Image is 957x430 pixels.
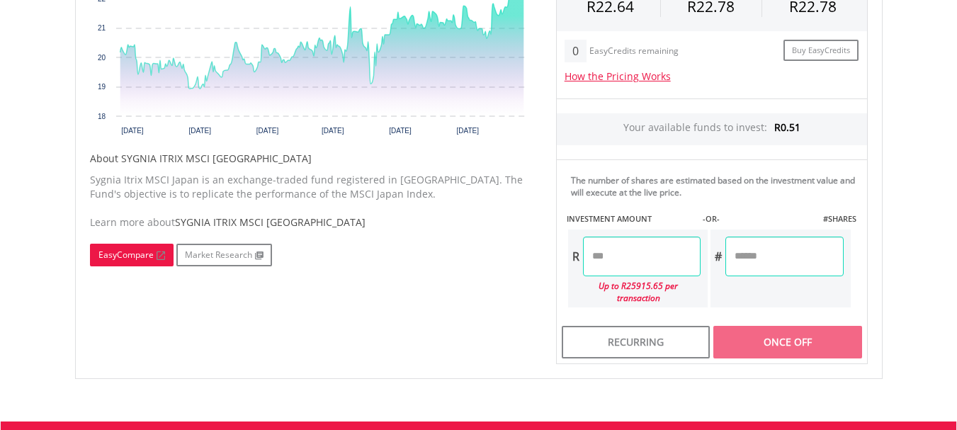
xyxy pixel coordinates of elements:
text: 18 [97,113,106,120]
a: EasyCompare [90,244,174,266]
text: [DATE] [389,127,412,135]
text: 19 [97,83,106,91]
text: 20 [97,54,106,62]
div: R [568,237,583,276]
h5: About SYGNIA ITRIX MSCI [GEOGRAPHIC_DATA] [90,152,535,166]
text: [DATE] [321,127,344,135]
p: Sygnia Itrix MSCI Japan is an exchange-traded fund registered in [GEOGRAPHIC_DATA]. The Fund's ob... [90,173,535,201]
text: [DATE] [188,127,211,135]
div: EasyCredits remaining [589,46,679,58]
div: 0 [565,40,587,62]
div: # [710,237,725,276]
label: -OR- [703,213,720,225]
a: How the Pricing Works [565,69,671,83]
label: #SHARES [823,213,856,225]
text: 21 [97,24,106,32]
label: INVESTMENT AMOUNT [567,213,652,225]
text: [DATE] [256,127,278,135]
text: [DATE] [121,127,144,135]
div: Recurring [562,326,710,358]
span: SYGNIA ITRIX MSCI [GEOGRAPHIC_DATA] [175,215,366,229]
text: [DATE] [456,127,479,135]
div: Learn more about [90,215,535,230]
div: Once Off [713,326,861,358]
div: The number of shares are estimated based on the investment value and will execute at the live price. [571,174,861,198]
a: Buy EasyCredits [783,40,859,62]
span: R0.51 [774,120,800,134]
a: Market Research [176,244,272,266]
div: Your available funds to invest: [557,113,867,145]
div: Up to R25915.65 per transaction [568,276,701,307]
